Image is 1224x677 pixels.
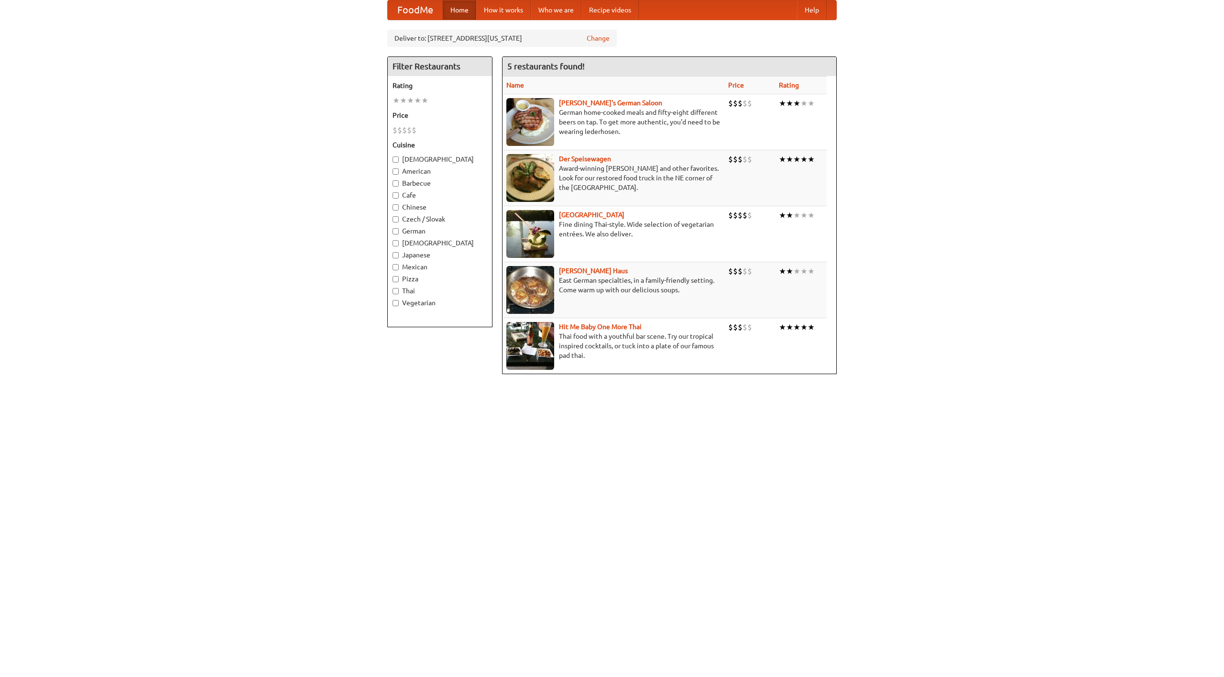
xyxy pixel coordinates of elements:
li: $ [743,210,747,221]
li: ★ [808,322,815,333]
img: satay.jpg [506,210,554,258]
input: Chinese [393,204,399,211]
li: ★ [786,154,793,165]
li: ★ [793,154,800,165]
li: $ [743,154,747,165]
h5: Cuisine [393,140,487,150]
p: East German specialties, in a family-friendly setting. Come warm up with our delicious soups. [506,276,721,295]
li: $ [738,98,743,109]
label: Czech / Slovak [393,214,487,224]
a: Price [728,81,744,89]
li: ★ [793,210,800,221]
li: $ [747,98,752,109]
input: American [393,168,399,175]
li: ★ [400,95,407,106]
li: $ [738,266,743,277]
li: ★ [407,95,414,106]
label: German [393,226,487,236]
li: $ [747,210,752,221]
label: Chinese [393,202,487,212]
a: Home [443,0,476,20]
li: $ [738,154,743,165]
label: American [393,166,487,176]
li: $ [728,210,733,221]
li: $ [733,322,738,333]
img: esthers.jpg [506,98,554,146]
label: Barbecue [393,178,487,188]
input: Barbecue [393,180,399,187]
li: ★ [779,210,786,221]
a: Hit Me Baby One More Thai [559,323,642,331]
img: speisewagen.jpg [506,154,554,202]
p: Fine dining Thai-style. Wide selection of vegetarian entrées. We also deliver. [506,220,721,239]
li: $ [733,154,738,165]
b: [PERSON_NAME] Haus [559,267,628,275]
li: ★ [808,210,815,221]
li: $ [407,125,412,135]
li: $ [743,266,747,277]
li: $ [393,125,397,135]
li: $ [412,125,416,135]
p: German home-cooked meals and fifty-eight different beers on tap. To get more authentic, you'd nee... [506,108,721,136]
li: ★ [414,95,421,106]
li: ★ [793,266,800,277]
ng-pluralize: 5 restaurants found! [507,62,585,71]
li: ★ [808,266,815,277]
li: $ [733,98,738,109]
li: $ [738,210,743,221]
label: Thai [393,286,487,296]
li: $ [728,322,733,333]
li: ★ [779,266,786,277]
input: [DEMOGRAPHIC_DATA] [393,156,399,163]
li: ★ [800,266,808,277]
input: German [393,228,399,234]
a: [GEOGRAPHIC_DATA] [559,211,624,219]
li: ★ [793,322,800,333]
li: $ [728,98,733,109]
li: $ [743,98,747,109]
p: Award-winning [PERSON_NAME] and other favorites. Look for our restored food truck in the NE corne... [506,164,721,192]
input: Mexican [393,264,399,270]
li: ★ [786,266,793,277]
input: [DEMOGRAPHIC_DATA] [393,240,399,246]
a: Change [587,33,610,43]
img: kohlhaus.jpg [506,266,554,314]
li: ★ [800,322,808,333]
li: $ [747,154,752,165]
label: [DEMOGRAPHIC_DATA] [393,238,487,248]
p: Thai food with a youthful bar scene. Try our tropical inspired cocktails, or tuck into a plate of... [506,332,721,360]
li: $ [728,266,733,277]
li: $ [402,125,407,135]
li: ★ [393,95,400,106]
li: ★ [786,322,793,333]
a: Name [506,81,524,89]
li: ★ [786,210,793,221]
li: $ [743,322,747,333]
label: Cafe [393,190,487,200]
a: Recipe videos [581,0,639,20]
b: [PERSON_NAME]'s German Saloon [559,99,662,107]
label: Vegetarian [393,298,487,308]
li: ★ [786,98,793,109]
div: Deliver to: [STREET_ADDRESS][US_STATE] [387,30,617,47]
li: ★ [793,98,800,109]
li: ★ [779,98,786,109]
a: Who we are [531,0,581,20]
input: Czech / Slovak [393,216,399,222]
a: How it works [476,0,531,20]
a: Help [797,0,827,20]
li: ★ [800,210,808,221]
label: [DEMOGRAPHIC_DATA] [393,155,487,164]
h4: Filter Restaurants [388,57,492,76]
a: Der Speisewagen [559,155,611,163]
input: Thai [393,288,399,294]
a: FoodMe [388,0,443,20]
label: Mexican [393,262,487,272]
li: ★ [808,98,815,109]
label: Pizza [393,274,487,284]
li: $ [738,322,743,333]
li: $ [728,154,733,165]
img: babythai.jpg [506,322,554,370]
